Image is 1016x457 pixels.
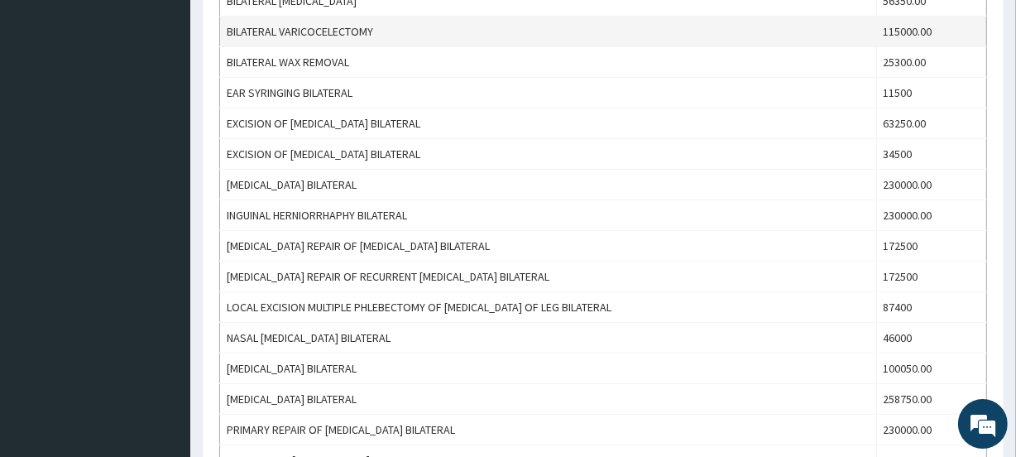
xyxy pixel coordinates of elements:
[220,170,877,200] td: [MEDICAL_DATA] BILATERAL
[220,384,877,415] td: [MEDICAL_DATA] BILATERAL
[876,78,986,108] td: 11500
[876,415,986,445] td: 230000.00
[8,291,315,349] textarea: Type your message and hit 'Enter'
[876,108,986,139] td: 63250.00
[876,384,986,415] td: 258750.00
[96,128,228,296] span: We're online!
[220,262,877,292] td: [MEDICAL_DATA] REPAIR OF RECURRENT [MEDICAL_DATA] BILATERAL
[220,231,877,262] td: [MEDICAL_DATA] REPAIR OF [MEDICAL_DATA] BILATERAL
[220,415,877,445] td: PRIMARY REPAIR OF [MEDICAL_DATA] BILATERAL
[876,323,986,354] td: 46000
[220,323,877,354] td: NASAL [MEDICAL_DATA] BILATERAL
[220,17,877,47] td: BILATERAL VARICOCELECTOMY
[271,8,311,48] div: Minimize live chat window
[876,354,986,384] td: 100050.00
[876,292,986,323] td: 87400
[876,231,986,262] td: 172500
[876,17,986,47] td: 115000.00
[876,47,986,78] td: 25300.00
[876,262,986,292] td: 172500
[876,139,986,170] td: 34500
[31,83,67,124] img: d_794563401_company_1708531726252_794563401
[220,139,877,170] td: EXCISION OF [MEDICAL_DATA] BILATERAL
[876,170,986,200] td: 230000.00
[220,47,877,78] td: BILATERAL WAX REMOVAL
[220,354,877,384] td: [MEDICAL_DATA] BILATERAL
[220,292,877,323] td: LOCAL EXCISION MULTIPLE PHLEBECTOMY OF [MEDICAL_DATA] OF LEG BILATERAL
[220,108,877,139] td: EXCISION OF [MEDICAL_DATA] BILATERAL
[876,200,986,231] td: 230000.00
[86,93,278,114] div: Chat with us now
[220,200,877,231] td: INGUINAL HERNIORRHAPHY BILATERAL
[220,78,877,108] td: EAR SYRINGING BILATERAL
